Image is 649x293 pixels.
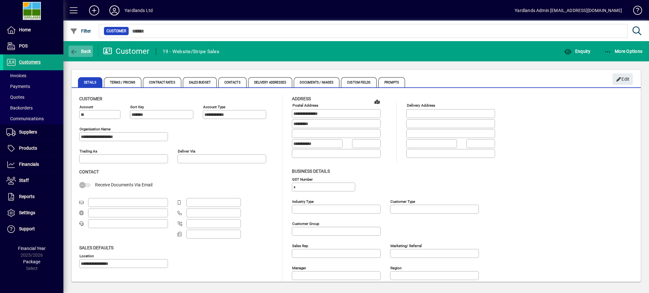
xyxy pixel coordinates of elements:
span: Financials [19,162,39,167]
mat-label: Deliver via [178,149,195,153]
span: Products [19,146,37,151]
a: Suppliers [3,124,63,140]
mat-label: Account [80,105,93,109]
a: Products [3,140,63,156]
mat-label: Trading as [80,149,97,153]
button: Edit [613,73,633,85]
span: Customers [19,59,41,65]
mat-label: Marketing/ Referral [390,243,422,248]
span: Support [19,226,35,231]
span: Address [292,96,311,101]
mat-label: Sales rep [292,243,308,248]
span: Custom Fields [341,77,376,87]
span: Payments [6,84,30,89]
a: View on map [372,97,382,107]
mat-label: Organisation name [80,127,111,131]
span: More Options [604,49,643,54]
span: Receive Documents Via Email [95,182,152,187]
mat-label: Account Type [203,105,225,109]
mat-label: Manager [292,265,306,270]
span: Enquiry [564,49,590,54]
span: Terms / Pricing [104,77,142,87]
mat-label: Customer group [292,221,319,226]
span: Invoices [6,73,26,78]
span: Delivery Addresses [248,77,292,87]
span: Package [23,259,40,264]
span: Home [19,27,31,32]
span: Sales defaults [79,245,113,250]
span: Back [70,49,91,54]
div: 19 - Website/Stripe Sales [163,47,219,57]
mat-label: Location [80,253,94,258]
span: Contacts [218,77,247,87]
button: More Options [602,46,644,57]
a: Backorders [3,103,63,113]
button: Enquiry [562,46,592,57]
mat-label: GST Number [292,177,313,181]
a: Settings [3,205,63,221]
a: Support [3,221,63,237]
mat-label: Region [390,265,402,270]
span: Customer [106,28,126,34]
a: POS [3,38,63,54]
span: Filter [70,28,91,34]
button: Filter [68,25,93,37]
span: Communications [6,116,44,121]
mat-label: Industry type [292,199,314,203]
span: POS [19,43,28,48]
span: Financial Year [18,246,46,251]
span: Backorders [6,105,33,110]
button: Back [68,46,93,57]
a: Invoices [3,70,63,81]
a: Staff [3,173,63,189]
span: Sales Budget [183,77,217,87]
div: Yardlands Admin [EMAIL_ADDRESS][DOMAIN_NAME] [515,5,622,16]
span: Edit [616,74,630,84]
span: Contact [79,169,99,174]
div: Customer [103,46,150,56]
span: Settings [19,210,35,215]
span: Quotes [6,95,24,100]
mat-label: Customer type [390,199,415,203]
span: Staff [19,178,29,183]
a: Knowledge Base [628,1,641,22]
app-page-header-button: Back [63,46,98,57]
button: Profile [104,5,125,16]
span: Reports [19,194,35,199]
span: Suppliers [19,129,37,134]
a: Home [3,22,63,38]
a: Payments [3,81,63,92]
a: Communications [3,113,63,124]
span: Documents / Images [294,77,339,87]
span: Customer [79,96,102,101]
span: Details [78,77,102,87]
mat-label: Sort key [130,105,144,109]
span: Prompts [378,77,405,87]
a: Reports [3,189,63,205]
button: Add [84,5,104,16]
span: Contract Rates [143,77,181,87]
a: Financials [3,157,63,172]
a: Quotes [3,92,63,103]
div: Yardlands Ltd [125,5,153,16]
span: Business details [292,169,330,174]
